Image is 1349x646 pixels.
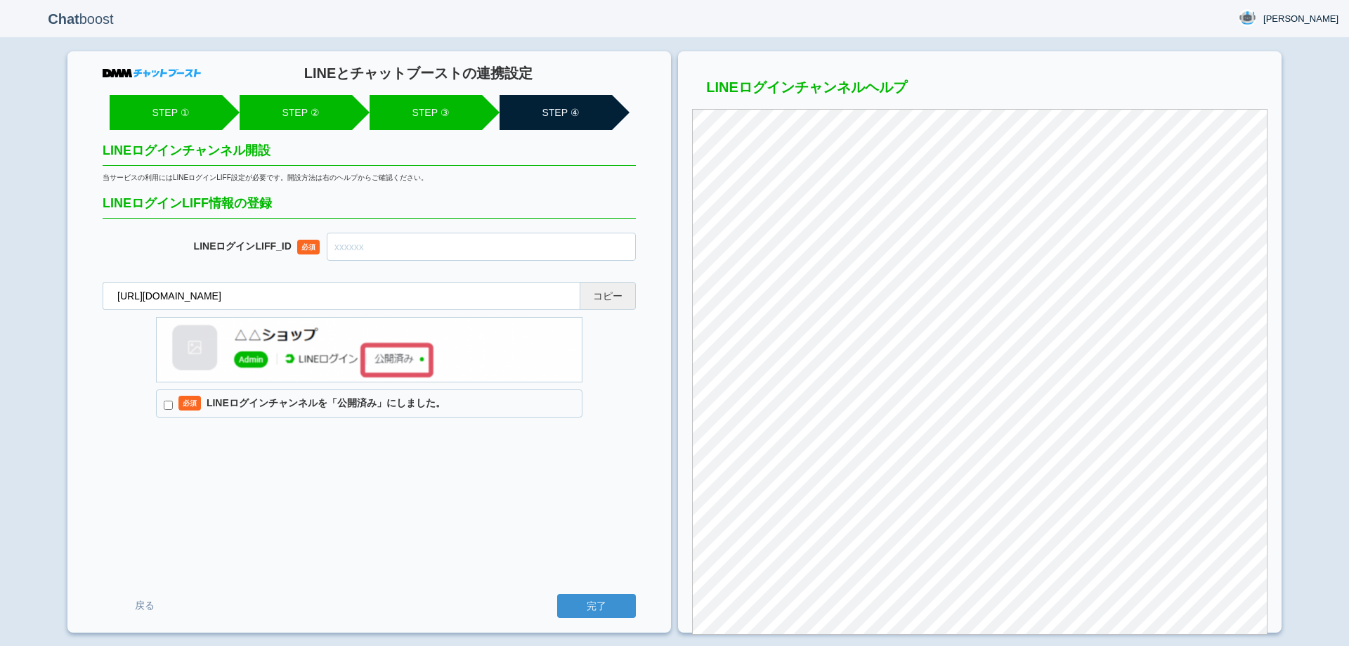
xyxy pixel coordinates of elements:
img: DMMチャットブースト [103,69,201,77]
li: STEP ③ [370,95,482,130]
div: 当サービスの利用にはLINEログインLIFF設定が必要です。開設方法は右のヘルプからご確認ください。 [103,173,636,183]
h2: LINEログインチャンネル開設 [103,144,636,166]
input: 完了 [557,594,636,618]
input: 必須LINEログインチャンネルを「公開済み」にしました。 [164,401,173,410]
a: 戻る [103,593,187,619]
li: STEP ② [240,95,352,130]
img: LINEログインチャンネル情報の登録確認 [156,317,582,382]
label: LINEログインチャンネルを「公開済み」にしました。 [156,389,582,418]
img: User Image [1239,9,1256,27]
span: 必須 [297,240,320,254]
h1: LINEとチャットブーストの連携設定 [201,65,636,81]
p: boost [11,1,151,37]
li: STEP ① [110,95,222,130]
b: Chat [48,11,79,27]
li: STEP ④ [500,95,612,130]
h3: LINEログインチャンネルヘルプ [692,79,1267,102]
dt: LINEログインLIFF_ID [103,240,327,252]
button: コピー [580,282,636,310]
span: 必須 [178,396,201,411]
h2: LINEログインLIFF情報の登録 [103,197,636,219]
span: [PERSON_NAME] [1263,12,1338,26]
input: xxxxxx [327,233,636,261]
